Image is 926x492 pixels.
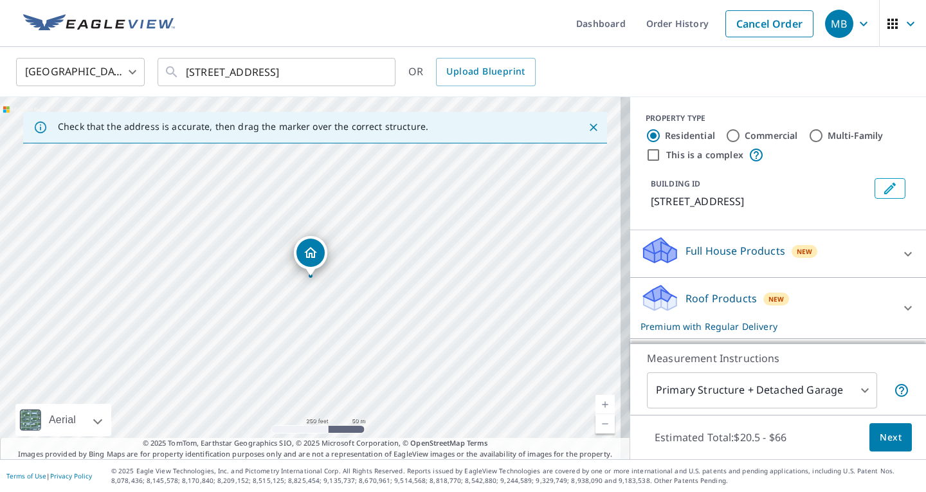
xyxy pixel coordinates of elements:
button: Edit building 1 [875,178,905,199]
div: PROPERTY TYPE [646,113,911,124]
a: Privacy Policy [50,471,92,480]
a: Terms of Use [6,471,46,480]
button: Close [585,119,602,136]
span: New [768,294,785,304]
div: Primary Structure + Detached Garage [647,372,877,408]
label: Residential [665,129,715,142]
a: Current Level 17, Zoom In [595,395,615,414]
p: Premium with Regular Delivery [640,320,893,333]
a: Current Level 17, Zoom Out [595,414,615,433]
div: MB [825,10,853,38]
div: Full House ProductsNew [640,235,916,272]
a: Terms [467,438,488,448]
p: Measurement Instructions [647,351,909,366]
p: | [6,472,92,480]
div: Aerial [15,404,111,436]
a: Upload Blueprint [436,58,535,86]
p: © 2025 Eagle View Technologies, Inc. and Pictometry International Corp. All Rights Reserved. Repo... [111,466,920,486]
span: New [797,246,813,257]
a: Cancel Order [725,10,813,37]
p: Full House Products [685,243,785,259]
p: BUILDING ID [651,178,700,189]
button: Next [869,423,912,452]
label: Commercial [745,129,798,142]
div: [GEOGRAPHIC_DATA] [16,54,145,90]
p: Check that the address is accurate, then drag the marker over the correct structure. [58,121,428,132]
span: Upload Blueprint [446,64,525,80]
p: Roof Products [685,291,757,306]
label: Multi-Family [828,129,884,142]
p: [STREET_ADDRESS] [651,194,869,209]
div: Dropped pin, building 1, Residential property, 10 Fern St Baldwinville, MA 01436 [294,236,327,276]
span: Next [880,430,902,446]
p: Estimated Total: $20.5 - $66 [644,423,797,451]
span: © 2025 TomTom, Earthstar Geographics SIO, © 2025 Microsoft Corporation, © [143,438,488,449]
input: Search by address or latitude-longitude [186,54,369,90]
div: Roof ProductsNewPremium with Regular Delivery [640,283,916,333]
div: OR [408,58,536,86]
span: Your report will include the primary structure and a detached garage if one exists. [894,383,909,398]
label: This is a complex [666,149,743,161]
div: Aerial [45,404,80,436]
a: OpenStreetMap [410,438,464,448]
img: EV Logo [23,14,175,33]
